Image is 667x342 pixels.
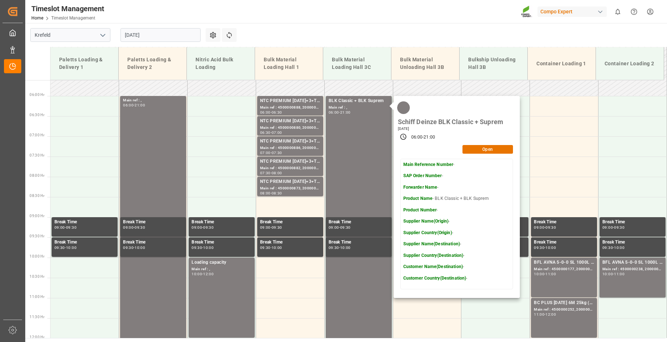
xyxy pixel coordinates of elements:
[544,246,545,249] div: -
[31,16,43,21] a: Home
[260,165,320,171] div: Main ref : 4500000882, 2000000854;
[260,131,271,134] div: 06:30
[260,145,320,151] div: Main ref : 4500000886, 2000000854;
[403,230,489,236] p: -
[124,53,181,74] div: Paletts Loading & Delivery 2
[30,234,44,238] span: 09:30 Hr
[135,104,145,107] div: 21:00
[403,218,489,225] p: -
[30,214,44,218] span: 09:00 Hr
[193,53,249,74] div: Nitric Acid Bulk Loading
[271,226,272,229] div: -
[65,226,66,229] div: -
[31,3,104,14] div: Timeslot Management
[329,226,339,229] div: 09:00
[133,104,135,107] div: -
[534,246,544,249] div: 09:30
[602,239,663,246] div: Break Time
[614,226,624,229] div: 09:30
[403,264,489,270] p: -
[465,53,522,74] div: Bulkship Unloading Hall 3B
[192,239,252,246] div: Break Time
[544,226,545,229] div: -
[602,272,613,276] div: 10:00
[30,194,44,198] span: 08:30 Hr
[403,230,452,235] strong: Supplier Country(Origin)
[614,272,624,276] div: 11:00
[272,131,282,134] div: 07:00
[272,246,282,249] div: 10:00
[403,173,442,178] strong: SAP Order Number
[271,151,272,154] div: -
[534,272,544,276] div: 10:00
[97,30,108,41] button: open menu
[272,111,282,114] div: 06:30
[403,275,489,282] p: -
[403,219,449,224] strong: Supplier Name(Origin)
[329,246,339,249] div: 09:30
[340,246,351,249] div: 10:00
[403,207,489,214] p: -
[203,272,214,276] div: 12:00
[260,105,320,111] div: Main ref : 4500000888, 2000000854;
[260,226,271,229] div: 09:00
[411,134,423,141] div: 06:00
[260,138,320,145] div: NTC PREMIUM [DATE]+3+TE BULK;
[403,253,489,259] p: -
[534,259,594,266] div: BFL AVNA 5-0-0 SL 1000L IBC MTO;
[403,253,464,258] strong: Supplier Country(Destination)
[202,226,203,229] div: -
[339,111,340,114] div: -
[329,105,389,111] div: Main ref : ,
[260,125,320,131] div: Main ref : 4500000880, 2000000854;
[545,226,556,229] div: 09:30
[397,53,453,74] div: Bulk Material Unloading Hall 3B
[30,93,44,97] span: 06:00 Hr
[545,313,556,316] div: 12:00
[202,246,203,249] div: -
[30,174,44,177] span: 08:00 Hr
[30,153,44,157] span: 07:30 Hr
[534,313,544,316] div: 11:00
[202,272,203,276] div: -
[602,57,658,70] div: Container Loading 2
[261,53,317,74] div: Bulk Material Loading Hall 1
[30,113,44,117] span: 06:30 Hr
[123,104,133,107] div: 06:00
[260,246,271,249] div: 09:30
[56,53,113,74] div: Paletts Loading & Delivery 1
[329,239,389,246] div: Break Time
[339,226,340,229] div: -
[133,246,135,249] div: -
[192,272,202,276] div: 10:00
[272,171,282,175] div: 08:00
[54,239,115,246] div: Break Time
[260,219,320,226] div: Break Time
[54,246,65,249] div: 09:30
[340,226,351,229] div: 09:30
[403,184,489,191] p: -
[271,192,272,195] div: -
[30,28,110,42] input: Type to search/select
[462,145,513,154] button: Open
[329,53,385,74] div: Bulk Material Loading Hall 3C
[123,226,133,229] div: 09:00
[271,171,272,175] div: -
[30,133,44,137] span: 07:00 Hr
[329,219,389,226] div: Break Time
[203,226,214,229] div: 09:30
[534,57,590,70] div: Container Loading 1
[272,192,282,195] div: 08:30
[602,219,663,226] div: Break Time
[260,239,320,246] div: Break Time
[403,264,463,269] strong: Customer Name(Destination)
[545,246,556,249] div: 10:00
[403,185,438,190] strong: Forwarder Name
[271,246,272,249] div: -
[613,272,614,276] div: -
[260,118,320,125] div: NTC PREMIUM [DATE]+3+TE BULK;
[534,266,594,272] div: Main ref : 4500000177, 2000000042;
[403,196,489,202] p: - BLK Classic + BLK Suprem
[123,219,183,226] div: Break Time
[395,116,506,126] div: Schiff Deinze BLK Classic + Suprem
